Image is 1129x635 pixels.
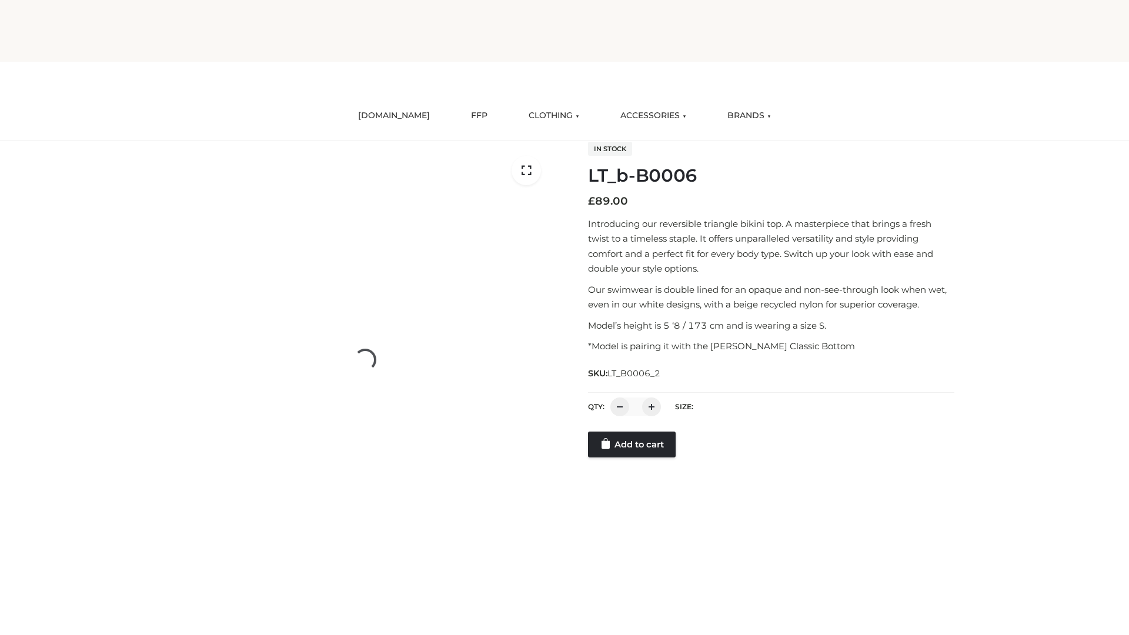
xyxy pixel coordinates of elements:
bdi: 89.00 [588,195,628,208]
span: £ [588,195,595,208]
span: In stock [588,142,632,156]
a: Add to cart [588,432,676,457]
a: [DOMAIN_NAME] [349,103,439,129]
h1: LT_b-B0006 [588,165,954,186]
a: FFP [462,103,496,129]
a: CLOTHING [520,103,588,129]
label: Size: [675,402,693,411]
span: LT_B0006_2 [607,368,660,379]
p: *Model is pairing it with the [PERSON_NAME] Classic Bottom [588,339,954,354]
span: SKU: [588,366,662,380]
a: ACCESSORIES [612,103,695,129]
p: Model’s height is 5 ‘8 / 173 cm and is wearing a size S. [588,318,954,333]
label: QTY: [588,402,604,411]
p: Introducing our reversible triangle bikini top. A masterpiece that brings a fresh twist to a time... [588,216,954,276]
a: BRANDS [719,103,780,129]
p: Our swimwear is double lined for an opaque and non-see-through look when wet, even in our white d... [588,282,954,312]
